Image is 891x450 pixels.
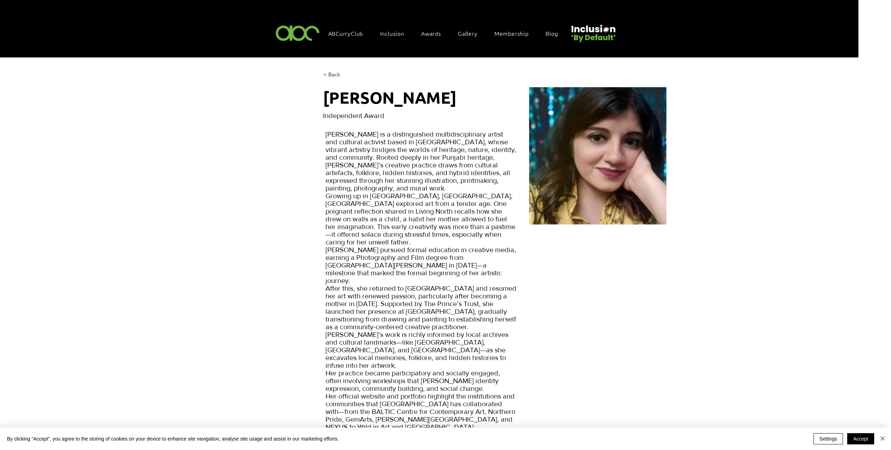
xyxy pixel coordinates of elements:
a: Gallery [454,26,488,41]
span: ABCurryClub [328,29,363,37]
span: Awards [421,29,441,37]
span: Independent Award [323,112,384,119]
span: Blog [546,29,558,37]
a: ABCurryClub [325,26,374,41]
button: Accept [847,433,874,444]
img: Untitled design (22).png [569,19,617,43]
div: Awards [418,26,452,41]
span: [PERSON_NAME] [323,87,457,108]
span: Membership [494,29,529,37]
a: Blog [542,26,568,41]
div: Inclusion [377,26,415,41]
img: Close [878,434,887,443]
span: Gallery [458,29,478,37]
span: By clicking “Accept”, you agree to the storing of cookies on your device to enhance site navigati... [7,436,339,442]
span: Inclusion [380,29,404,37]
button: Settings [814,433,843,444]
a: Membership [491,26,539,41]
nav: Site [325,26,569,41]
button: Close [878,433,887,444]
a: < Back [323,70,351,80]
span: < Back [323,71,340,78]
img: ABC-Logo-Blank-Background-01-01-2.png [274,22,322,43]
